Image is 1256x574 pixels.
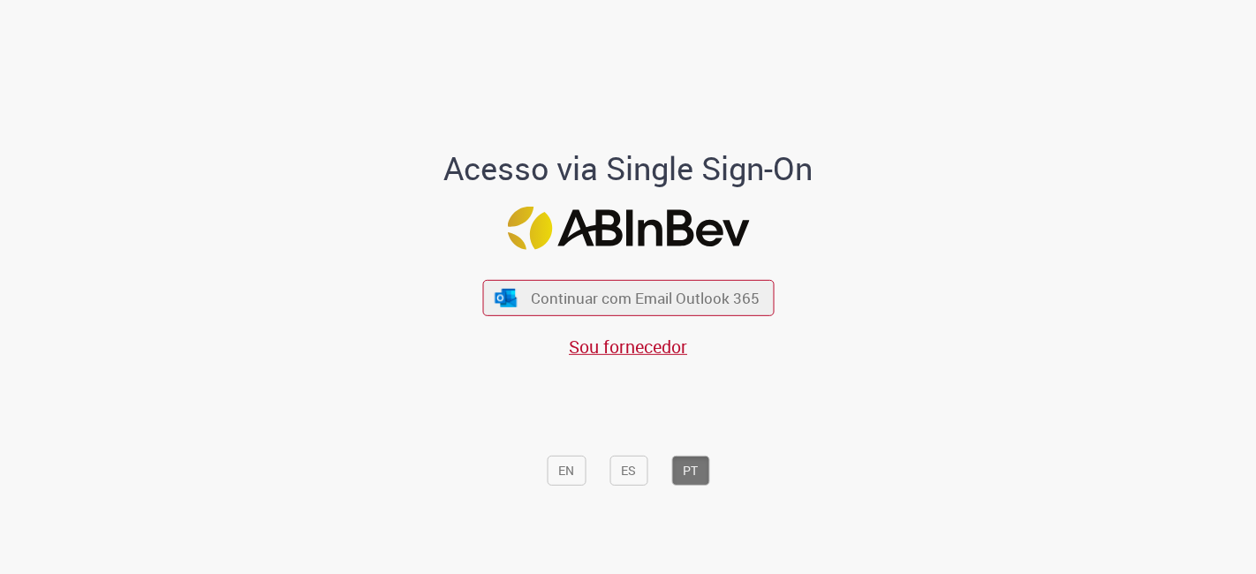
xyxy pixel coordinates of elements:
button: ES [609,456,647,486]
button: ícone Azure/Microsoft 360 Continuar com Email Outlook 365 [482,280,774,316]
button: EN [547,456,586,486]
button: PT [671,456,709,486]
h1: Acesso via Single Sign-On [383,150,874,185]
img: ícone Azure/Microsoft 360 [494,289,518,307]
img: Logo ABInBev [507,207,749,250]
span: Continuar com Email Outlook 365 [531,288,760,308]
a: Sou fornecedor [569,335,687,359]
